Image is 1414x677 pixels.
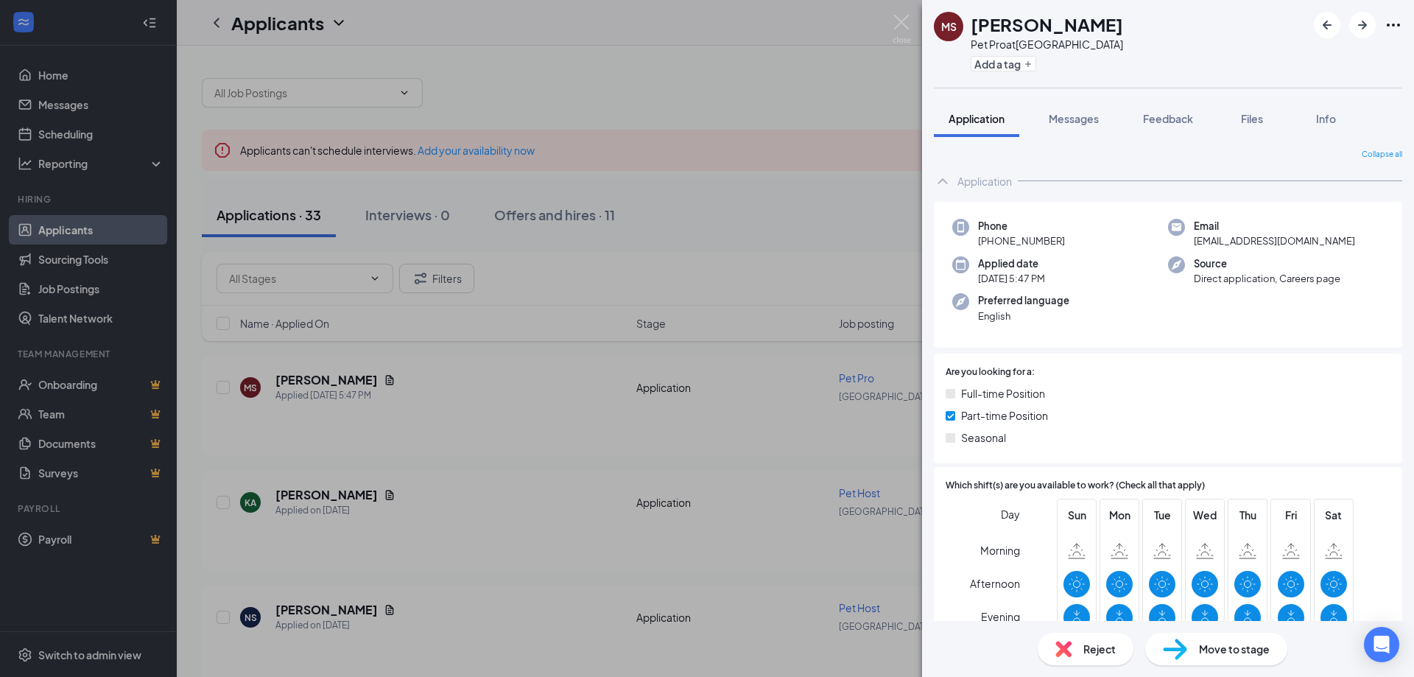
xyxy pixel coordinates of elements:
[971,37,1123,52] div: Pet Pro at [GEOGRAPHIC_DATA]
[1149,507,1175,523] span: Tue
[1024,60,1033,69] svg: Plus
[1143,112,1193,125] span: Feedback
[1194,234,1355,248] span: [EMAIL_ADDRESS][DOMAIN_NAME]
[980,537,1020,564] span: Morning
[1320,507,1347,523] span: Sat
[949,112,1005,125] span: Application
[971,56,1036,71] button: PlusAdd a tag
[1194,219,1355,234] span: Email
[1354,16,1371,34] svg: ArrowRight
[946,365,1035,379] span: Are you looking for a:
[978,234,1065,248] span: [PHONE_NUMBER]
[1314,12,1340,38] button: ArrowLeftNew
[1063,507,1090,523] span: Sun
[1194,271,1340,286] span: Direct application, Careers page
[946,479,1205,493] span: Which shift(s) are you available to work? (Check all that apply)
[1234,507,1261,523] span: Thu
[1192,507,1218,523] span: Wed
[1001,506,1020,522] span: Day
[1362,149,1402,161] span: Collapse all
[961,429,1006,446] span: Seasonal
[978,309,1069,323] span: English
[1194,256,1340,271] span: Source
[961,407,1048,424] span: Part-time Position
[970,570,1020,597] span: Afternoon
[978,271,1045,286] span: [DATE] 5:47 PM
[1364,627,1399,662] div: Open Intercom Messenger
[961,385,1045,401] span: Full-time Position
[941,19,957,34] div: MS
[934,172,952,190] svg: ChevronUp
[971,12,1123,37] h1: [PERSON_NAME]
[978,219,1065,234] span: Phone
[1083,641,1116,657] span: Reject
[978,256,1045,271] span: Applied date
[978,293,1069,308] span: Preferred language
[1199,641,1270,657] span: Move to stage
[1385,16,1402,34] svg: Ellipses
[1241,112,1263,125] span: Files
[957,174,1012,189] div: Application
[1106,507,1133,523] span: Mon
[1349,12,1376,38] button: ArrowRight
[981,603,1020,630] span: Evening
[1278,507,1304,523] span: Fri
[1049,112,1099,125] span: Messages
[1318,16,1336,34] svg: ArrowLeftNew
[1316,112,1336,125] span: Info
